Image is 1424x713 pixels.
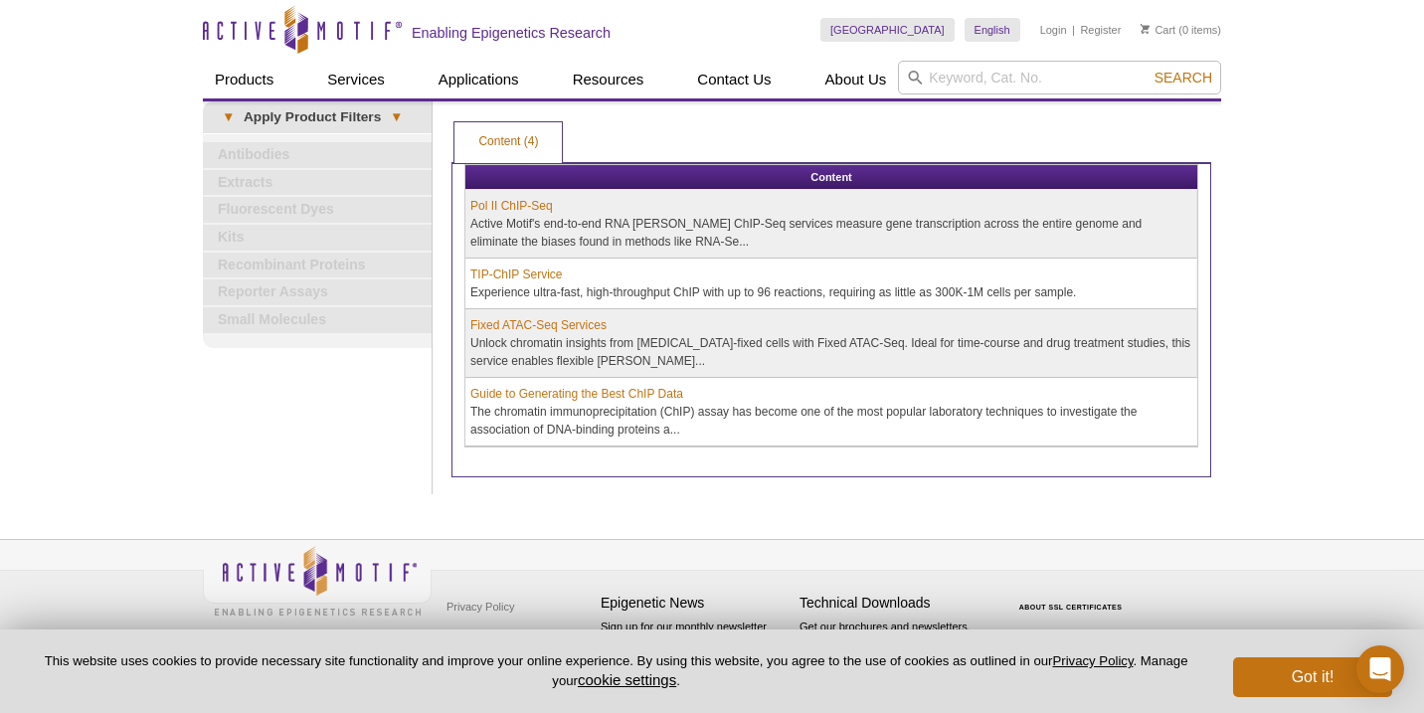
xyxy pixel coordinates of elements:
a: Content (4) [454,122,562,162]
td: Experience ultra-fast, high-throughput ChIP with up to 96 reactions, requiring as little as 300K-... [465,259,1197,309]
a: Contact Us [685,61,783,98]
div: Open Intercom Messenger [1356,645,1404,693]
a: Cart [1141,23,1175,37]
a: Guide to Generating the Best ChIP Data [470,385,683,403]
a: ABOUT SSL CERTIFICATES [1019,604,1123,611]
a: Privacy Policy [442,592,519,622]
span: ▾ [381,108,412,126]
a: Register [1080,23,1121,37]
input: Keyword, Cat. No. [898,61,1221,94]
a: [GEOGRAPHIC_DATA] [820,18,955,42]
a: English [965,18,1020,42]
button: Got it! [1233,657,1392,697]
a: Pol II ChIP-Seq [470,197,553,215]
th: Content [465,165,1197,190]
p: Get our brochures and newsletters, or request them by mail. [800,619,988,669]
button: cookie settings [578,671,676,688]
a: Antibodies [203,142,432,168]
span: ▾ [213,108,244,126]
li: | [1072,18,1075,42]
a: Login [1040,23,1067,37]
a: Terms & Conditions [442,622,546,651]
td: The chromatin immunoprecipitation (ChIP) assay has become one of the most popular laboratory tech... [465,378,1197,446]
a: ▾Apply Product Filters▾ [203,101,432,133]
li: (0 items) [1141,18,1221,42]
h4: Epigenetic News [601,595,790,612]
a: Products [203,61,285,98]
h4: Technical Downloads [800,595,988,612]
a: Small Molecules [203,307,432,333]
a: Privacy Policy [1052,653,1133,668]
p: This website uses cookies to provide necessary site functionality and improve your online experie... [32,652,1200,690]
a: TIP-ChIP Service [470,266,562,283]
h2: Enabling Epigenetics Research [412,24,611,42]
a: About Us [813,61,899,98]
a: Fixed ATAC-Seq Services [470,316,607,334]
a: Extracts [203,170,432,196]
a: Kits [203,225,432,251]
button: Search [1149,69,1218,87]
a: Recombinant Proteins [203,253,432,278]
p: Sign up for our monthly newsletter highlighting recent publications in the field of epigenetics. [601,619,790,686]
img: Your Cart [1141,24,1150,34]
a: Applications [427,61,531,98]
a: Reporter Assays [203,279,432,305]
img: Active Motif, [203,540,432,621]
span: Search [1155,70,1212,86]
table: Click to Verify - This site chose Symantec SSL for secure e-commerce and confidential communicati... [998,575,1148,619]
td: Unlock chromatin insights from [MEDICAL_DATA]-fixed cells with Fixed ATAC-Seq. Ideal for time-cou... [465,309,1197,378]
a: Resources [561,61,656,98]
a: Fluorescent Dyes [203,197,432,223]
a: Services [315,61,397,98]
td: Active Motif's end-to-end RNA [PERSON_NAME] ChIP-Seq services measure gene transcription across t... [465,190,1197,259]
